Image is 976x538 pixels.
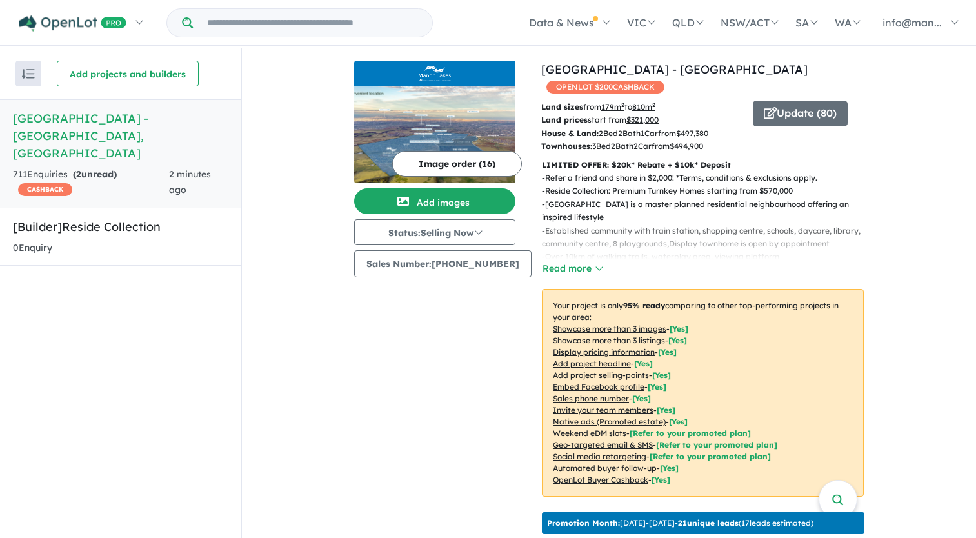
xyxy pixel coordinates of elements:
[541,127,743,140] p: Bed Bath Car from
[611,141,615,151] u: 2
[553,335,665,345] u: Showcase more than 3 listings
[354,61,515,183] a: Manor Lakes Estate - Manor Lakes LogoManor Lakes Estate - Manor Lakes
[541,140,743,153] p: Bed Bath Car from
[633,141,638,151] u: 2
[658,347,677,357] span: [ Yes ]
[553,452,646,461] u: Social media retargeting
[553,440,653,450] u: Geo-targeted email & SMS
[592,141,596,151] u: 3
[547,517,813,529] p: [DATE] - [DATE] - ( 17 leads estimated)
[542,159,864,172] p: LIMITED OFFER: $20k* Rebate + $10k* Deposit
[623,301,665,310] b: 95 % ready
[669,417,688,426] span: [Yes]
[13,167,169,198] div: 711 Enquir ies
[553,382,644,392] u: Embed Facebook profile
[541,115,588,125] b: Land prices
[13,110,228,162] h5: [GEOGRAPHIC_DATA] - [GEOGRAPHIC_DATA] , [GEOGRAPHIC_DATA]
[657,405,675,415] span: [ Yes ]
[670,324,688,334] span: [ Yes ]
[553,463,657,473] u: Automated buyer follow-up
[542,172,874,184] p: - Refer a friend and share in $2,000! *Terms, conditions & exclusions apply.
[354,86,515,183] img: Manor Lakes Estate - Manor Lakes
[13,241,52,256] div: 0 Enquir y
[57,61,199,86] button: Add projects and builders
[541,114,743,126] p: start from
[553,417,666,426] u: Native ads (Promoted estate)
[621,101,624,108] sup: 2
[668,335,687,345] span: [ Yes ]
[641,128,644,138] u: 1
[541,62,808,77] a: [GEOGRAPHIC_DATA] - [GEOGRAPHIC_DATA]
[19,15,126,32] img: Openlot PRO Logo White
[553,428,626,438] u: Weekend eDM slots
[618,128,622,138] u: 2
[195,9,430,37] input: Try estate name, suburb, builder or developer
[541,128,599,138] b: House & Land:
[546,81,664,94] span: OPENLOT $ 200 CASHBACK
[547,518,620,528] b: Promotion Month:
[542,250,874,263] p: - Over 10km of walking trails, waterplay area, viewing platform
[542,198,874,224] p: - [GEOGRAPHIC_DATA] is a master planned residential neighbourhood offering an inspired lifestyle
[392,151,522,177] button: Image order (16)
[73,168,117,180] strong: ( unread)
[541,102,583,112] b: Land sizes
[634,359,653,368] span: [ Yes ]
[354,188,515,214] button: Add images
[626,115,659,125] u: $ 321,000
[624,102,655,112] span: to
[656,440,777,450] span: [Refer to your promoted plan]
[632,394,651,403] span: [ Yes ]
[601,102,624,112] u: 179 m
[359,66,510,81] img: Manor Lakes Estate - Manor Lakes Logo
[22,69,35,79] img: sort.svg
[542,184,874,197] p: - Reside Collection: Premium Turnkey Homes starting from $570,000
[652,101,655,108] sup: 2
[553,370,649,380] u: Add project selling-points
[553,347,655,357] u: Display pricing information
[676,128,708,138] u: $ 497,380
[648,382,666,392] span: [ Yes ]
[553,394,629,403] u: Sales phone number
[542,224,874,251] p: - Established community with train station, shopping centre, schools, daycare, library, community...
[599,128,603,138] u: 2
[660,463,679,473] span: [Yes]
[18,183,72,196] span: CASHBACK
[541,101,743,114] p: from
[542,261,603,276] button: Read more
[354,250,532,277] button: Sales Number:[PHONE_NUMBER]
[753,101,848,126] button: Update (80)
[678,518,739,528] b: 21 unique leads
[553,405,653,415] u: Invite your team members
[652,475,670,484] span: [Yes]
[76,168,81,180] span: 2
[542,289,864,497] p: Your project is only comparing to other top-performing projects in your area: - - - - - - - - - -...
[13,218,228,235] h5: [Builder] Reside Collection
[652,370,671,380] span: [ Yes ]
[541,141,592,151] b: Townhouses:
[630,428,751,438] span: [Refer to your promoted plan]
[553,475,648,484] u: OpenLot Buyer Cashback
[670,141,703,151] u: $ 494,900
[882,16,942,29] span: info@man...
[354,219,515,245] button: Status:Selling Now
[650,452,771,461] span: [Refer to your promoted plan]
[169,168,211,195] span: 2 minutes ago
[553,324,666,334] u: Showcase more than 3 images
[632,102,655,112] u: 810 m
[553,359,631,368] u: Add project headline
